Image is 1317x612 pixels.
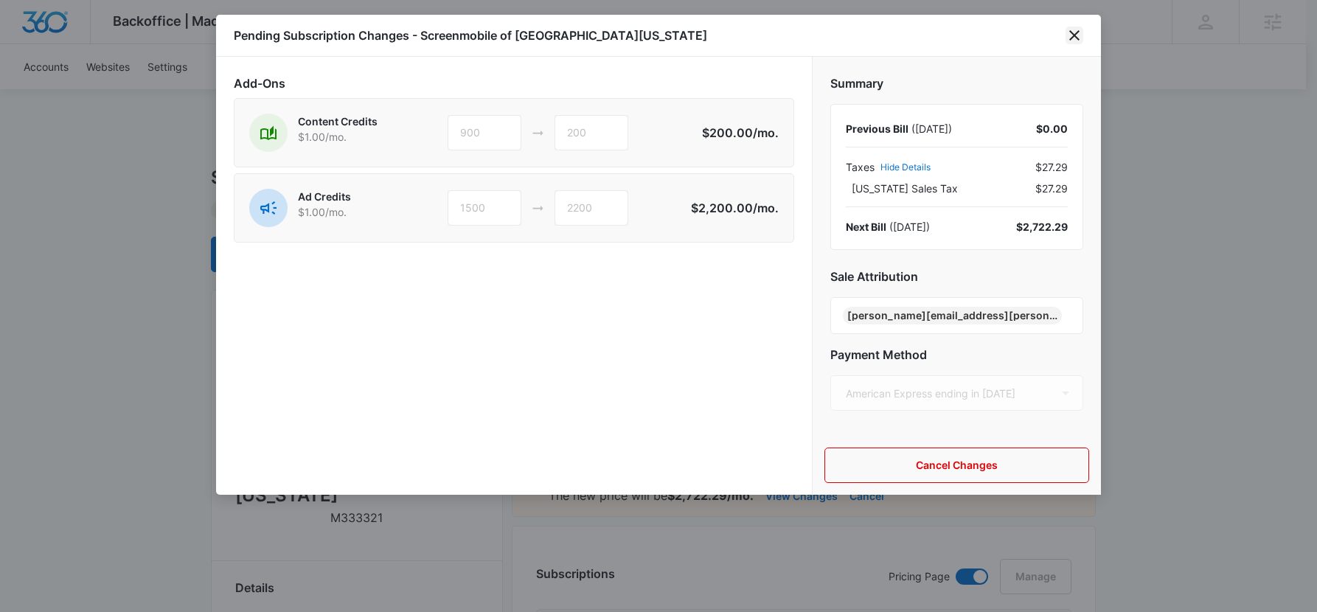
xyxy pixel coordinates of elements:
[298,189,351,204] p: Ad Credits
[298,114,378,129] p: Content Credits
[852,181,958,196] span: [US_STATE] Sales Tax
[1016,219,1068,234] div: $2,722.29
[830,74,1083,92] h2: Summary
[753,201,779,215] span: /mo.
[1036,121,1068,136] div: $0.00
[830,346,1083,364] h2: Payment Method
[234,27,707,44] h1: Pending Subscription Changes - Screenmobile of [GEOGRAPHIC_DATA][US_STATE]
[846,159,875,175] span: Taxes
[1066,27,1083,44] button: close
[824,448,1089,483] button: Cancel Changes
[846,122,908,135] span: Previous Bill
[702,124,779,142] p: $200.00
[830,268,1083,285] h2: Sale Attribution
[234,74,794,92] h2: Add-Ons
[753,125,779,140] span: /mo.
[1035,159,1068,175] span: $27.29
[846,220,886,233] span: Next Bill
[298,204,351,220] p: $1.00 /mo.
[880,163,931,172] button: Hide Details
[691,199,779,217] p: $2,200.00
[298,129,378,145] p: $1.00 /mo.
[846,219,930,234] div: ( [DATE] )
[1035,181,1068,196] span: $27.29
[846,121,952,136] div: ( [DATE] )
